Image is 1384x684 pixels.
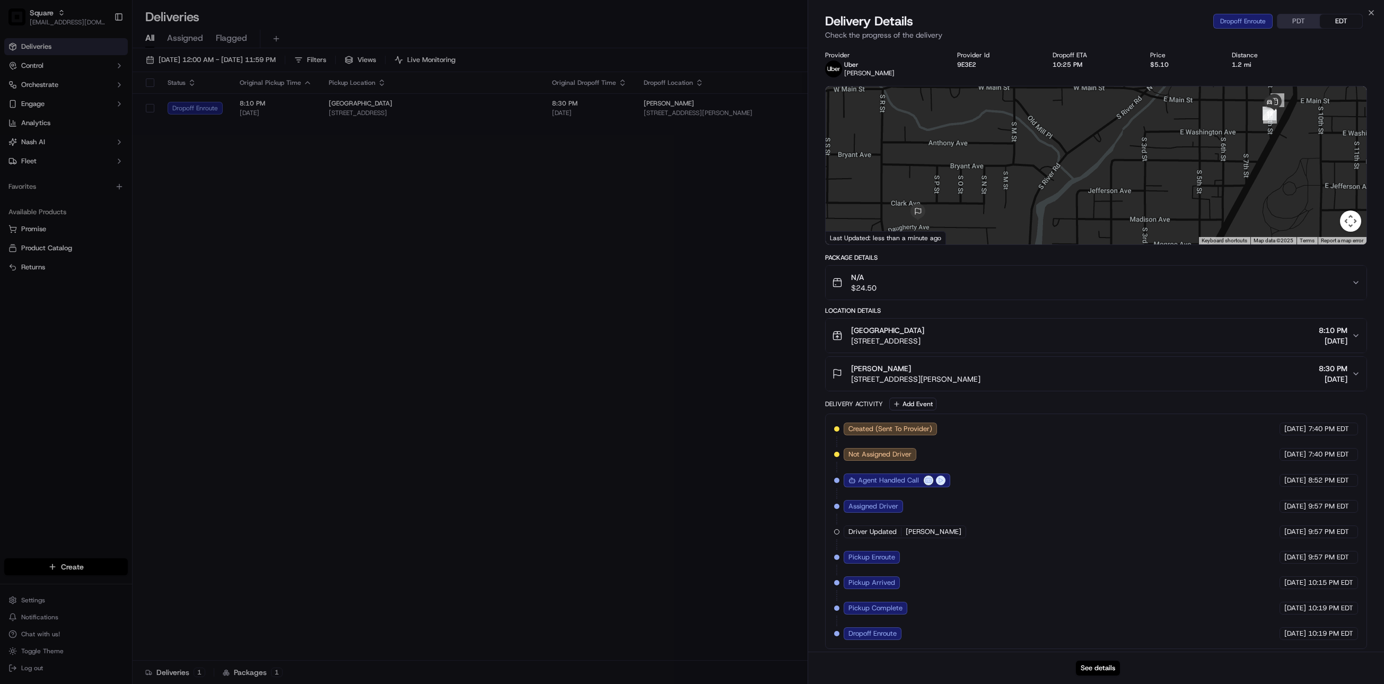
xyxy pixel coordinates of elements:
span: 9:57 PM EDT [1308,502,1349,511]
div: Price [1150,51,1215,59]
span: 7:40 PM EDT [1308,450,1349,459]
span: 10:15 PM EDT [1308,578,1353,587]
button: Add Event [889,398,936,410]
span: [DATE] [1284,553,1306,562]
button: PDT [1277,14,1320,28]
div: 1.2 mi [1232,60,1304,69]
img: Google [828,231,863,244]
span: Pickup Arrived [848,578,895,587]
p: Check the progress of the delivery [825,30,1368,40]
p: Agent Handled Call [858,476,919,485]
span: [PERSON_NAME] [851,363,911,374]
span: [STREET_ADDRESS][PERSON_NAME] [851,374,980,384]
button: Map camera controls [1340,211,1361,232]
span: $24.50 [851,283,877,293]
span: 7:40 PM EDT [1308,424,1349,434]
div: 10:25 PM [1053,60,1133,69]
button: Keyboard shortcuts [1202,237,1247,244]
span: [GEOGRAPHIC_DATA] [851,325,924,336]
button: N/A$24.50 [826,266,1367,300]
div: 11 [1271,93,1284,107]
div: Location Details [825,306,1368,315]
span: [DATE] [1319,336,1347,346]
span: Dropoff Enroute [848,629,897,638]
div: Last Updated: less than a minute ago [826,231,946,244]
span: 8:52 PM EDT [1308,476,1349,485]
div: Delivery Activity [825,400,883,408]
button: See details [1076,661,1120,676]
span: 8:10 PM [1319,325,1347,336]
span: Not Assigned Driver [848,450,912,459]
span: [DATE] [1284,450,1306,459]
span: [DATE] [1284,502,1306,511]
span: 10:19 PM EDT [1308,603,1353,613]
span: N/A [851,272,877,283]
span: [DATE] [1284,603,1306,613]
span: [DATE] [1284,578,1306,587]
img: uber-new-logo.jpeg [825,60,842,77]
span: 9:57 PM EDT [1308,527,1349,537]
span: Map data ©2025 [1254,238,1293,243]
p: Uber [844,60,895,69]
div: $5.10 [1150,60,1215,69]
span: [DATE] [1284,527,1306,537]
span: [DATE] [1284,476,1306,485]
span: [DATE] [1319,374,1347,384]
a: Terms (opens in new tab) [1300,238,1315,243]
div: 13 [1263,107,1276,120]
span: Delivery Details [825,13,913,30]
span: Created (Sent To Provider) [848,424,932,434]
span: 9:57 PM EDT [1308,553,1349,562]
span: [PERSON_NAME] [906,527,961,537]
button: 9E3E2 [957,60,976,69]
span: Pickup Enroute [848,553,895,562]
span: Driver Updated [848,527,897,537]
div: Provider [825,51,941,59]
span: [DATE] [1284,629,1306,638]
a: Open this area in Google Maps (opens a new window) [828,231,863,244]
button: [PERSON_NAME][STREET_ADDRESS][PERSON_NAME]8:30 PM[DATE] [826,357,1367,391]
span: 8:30 PM [1319,363,1347,374]
a: Report a map error [1321,238,1363,243]
span: [PERSON_NAME] [844,69,895,77]
span: Pickup Complete [848,603,903,613]
span: [DATE] [1284,424,1306,434]
div: 10 [1263,110,1277,124]
div: Distance [1232,51,1304,59]
span: 10:19 PM EDT [1308,629,1353,638]
span: [STREET_ADDRESS] [851,336,924,346]
div: Dropoff ETA [1053,51,1133,59]
button: EDT [1320,14,1362,28]
div: Provider Id [957,51,1036,59]
button: [GEOGRAPHIC_DATA][STREET_ADDRESS]8:10 PM[DATE] [826,319,1367,353]
div: Package Details [825,253,1368,262]
span: Assigned Driver [848,502,898,511]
